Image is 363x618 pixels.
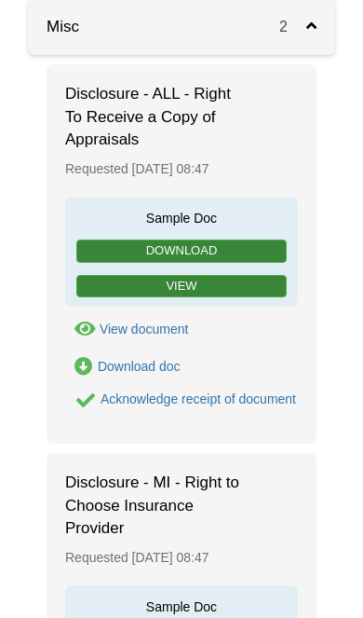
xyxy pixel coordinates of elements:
button: View Disclosure - ALL - Right To Receive a Copy of Appraisals [65,320,188,339]
button: Acknowledge receipt of document [65,390,97,412]
a: Download [76,240,287,263]
div: Download doc [98,359,181,374]
div: View document [100,322,188,336]
span: Disclosure - ALL - Right To Receive a Copy of Appraisals [65,83,251,151]
a: Misc [28,18,79,35]
span: Sample Doc [74,595,289,616]
span: 2 [279,19,306,34]
div: Requested [DATE] 08:47 [65,540,298,576]
span: Sample Doc [74,206,289,227]
div: Acknowledge receipt of document [101,391,296,406]
div: Requested [DATE] 08:47 [65,151,298,187]
a: View [76,275,287,298]
span: Disclosure - MI - Right to Choose Insurance Provider [65,472,251,540]
a: Download Disclosure - ALL - Right To Receive a Copy of Appraisals [65,357,181,377]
